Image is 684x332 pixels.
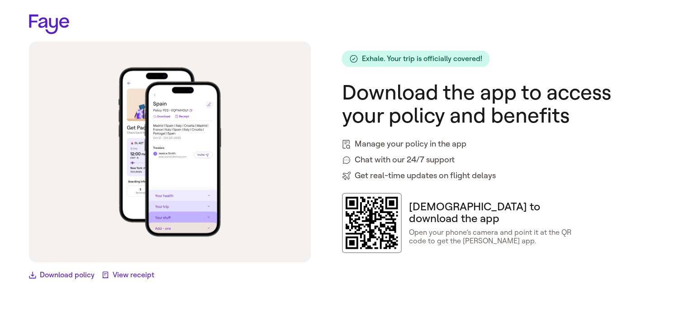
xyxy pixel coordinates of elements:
a: View receipt [102,270,154,280]
p: Open your phone’s camera and point it at the QR code to get the [PERSON_NAME] app. [409,228,577,245]
p: [DEMOGRAPHIC_DATA] to download the app [409,201,577,225]
p: Exhale. Your trip is officially covered! [362,54,482,63]
span: Chat with our 24/7 support [355,154,455,166]
span: Get real-time updates on flight delays [355,170,496,182]
h1: Download the app to access your policy and benefits [342,81,655,127]
a: Download policy [29,270,95,280]
span: Manage your policy in the app [355,138,466,150]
